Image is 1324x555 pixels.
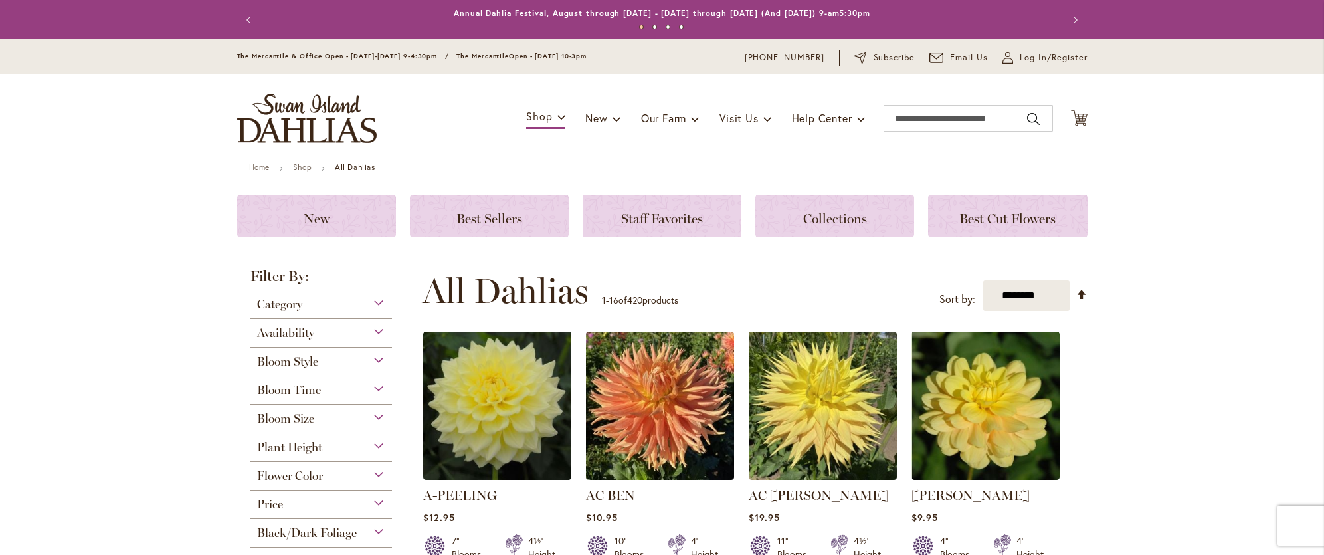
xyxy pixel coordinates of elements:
[749,511,780,524] span: $19.95
[641,111,686,125] span: Our Farm
[929,51,988,64] a: Email Us
[257,326,314,340] span: Availability
[586,470,734,483] a: AC BEN
[652,25,657,29] button: 2 of 4
[456,211,522,227] span: Best Sellers
[911,511,938,524] span: $9.95
[939,287,975,312] label: Sort by:
[959,211,1056,227] span: Best Cut Flowers
[257,383,321,397] span: Bloom Time
[237,52,510,60] span: The Mercantile & Office Open - [DATE]-[DATE] 9-4:30pm / The Mercantile
[237,269,406,290] strong: Filter By:
[679,25,684,29] button: 4 of 4
[257,526,357,540] span: Black/Dark Foliage
[304,211,330,227] span: New
[257,354,318,369] span: Bloom Style
[423,487,497,503] a: A-PEELING
[293,162,312,172] a: Shop
[1061,7,1088,33] button: Next
[585,111,607,125] span: New
[1002,51,1088,64] a: Log In/Register
[609,294,618,306] span: 16
[1020,51,1088,64] span: Log In/Register
[335,162,375,172] strong: All Dahlias
[423,332,571,480] img: A-Peeling
[526,109,552,123] span: Shop
[666,25,670,29] button: 3 of 4
[257,469,323,483] span: Flower Color
[911,487,1030,503] a: [PERSON_NAME]
[602,294,606,306] span: 1
[745,51,825,64] a: [PHONE_NUMBER]
[586,332,734,480] img: AC BEN
[237,94,377,143] a: store logo
[950,51,988,64] span: Email Us
[583,195,741,237] a: Staff Favorites
[423,271,589,311] span: All Dahlias
[423,511,455,524] span: $12.95
[257,497,283,512] span: Price
[586,487,635,503] a: AC BEN
[586,511,618,524] span: $10.95
[423,470,571,483] a: A-Peeling
[874,51,915,64] span: Subscribe
[719,111,758,125] span: Visit Us
[257,411,314,426] span: Bloom Size
[749,470,897,483] a: AC Jeri
[755,195,914,237] a: Collections
[249,162,270,172] a: Home
[911,332,1060,480] img: AHOY MATEY
[749,487,888,503] a: AC [PERSON_NAME]
[854,51,915,64] a: Subscribe
[509,52,587,60] span: Open - [DATE] 10-3pm
[410,195,569,237] a: Best Sellers
[749,332,897,480] img: AC Jeri
[454,8,870,18] a: Annual Dahlia Festival, August through [DATE] - [DATE] through [DATE] (And [DATE]) 9-am5:30pm
[621,211,703,227] span: Staff Favorites
[639,25,644,29] button: 1 of 4
[237,7,264,33] button: Previous
[792,111,852,125] span: Help Center
[602,290,678,311] p: - of products
[803,211,867,227] span: Collections
[10,508,47,545] iframe: Launch Accessibility Center
[257,297,302,312] span: Category
[627,294,642,306] span: 420
[257,440,322,455] span: Plant Height
[237,195,396,237] a: New
[911,470,1060,483] a: AHOY MATEY
[928,195,1087,237] a: Best Cut Flowers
